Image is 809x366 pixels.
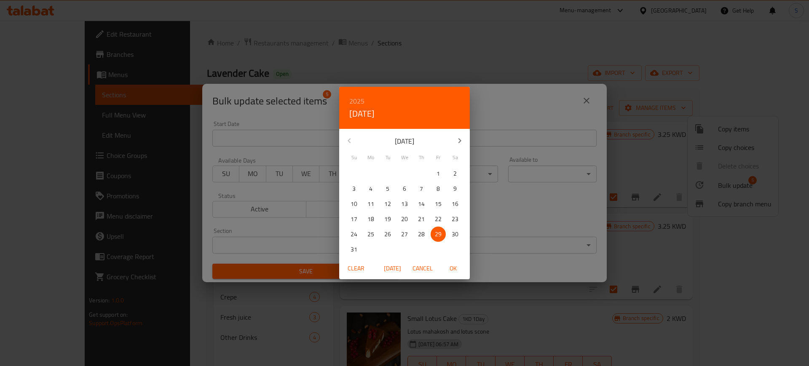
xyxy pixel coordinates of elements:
[435,229,442,240] p: 29
[418,214,425,224] p: 21
[384,229,391,240] p: 26
[346,154,362,161] span: Su
[447,166,463,181] button: 2
[401,199,408,209] p: 13
[431,227,446,242] button: 29
[363,196,378,211] button: 11
[351,244,357,255] p: 31
[349,107,375,120] button: [DATE]
[437,168,440,179] p: 1
[414,196,429,211] button: 14
[343,261,370,276] button: Clear
[363,154,378,161] span: Mo
[397,196,412,211] button: 13
[452,229,458,240] p: 30
[386,184,389,194] p: 5
[346,211,362,227] button: 17
[452,199,458,209] p: 16
[384,214,391,224] p: 19
[437,184,440,194] p: 8
[397,154,412,161] span: We
[453,168,457,179] p: 2
[363,211,378,227] button: 18
[351,214,357,224] p: 17
[447,154,463,161] span: Sa
[367,229,374,240] p: 25
[363,181,378,196] button: 4
[351,199,357,209] p: 10
[380,196,395,211] button: 12
[447,196,463,211] button: 16
[380,154,395,161] span: Tu
[359,136,450,146] p: [DATE]
[352,184,356,194] p: 3
[447,227,463,242] button: 30
[346,227,362,242] button: 24
[380,181,395,196] button: 5
[363,227,378,242] button: 25
[420,184,423,194] p: 7
[435,214,442,224] p: 22
[369,184,372,194] p: 4
[431,154,446,161] span: Fr
[431,211,446,227] button: 22
[351,229,357,240] p: 24
[367,214,374,224] p: 18
[414,227,429,242] button: 28
[435,199,442,209] p: 15
[346,181,362,196] button: 3
[431,196,446,211] button: 15
[346,242,362,257] button: 31
[414,181,429,196] button: 7
[418,199,425,209] p: 14
[379,261,406,276] button: [DATE]
[431,181,446,196] button: 8
[397,211,412,227] button: 20
[403,184,406,194] p: 6
[414,211,429,227] button: 21
[414,154,429,161] span: Th
[447,211,463,227] button: 23
[401,214,408,224] p: 20
[384,199,391,209] p: 12
[418,229,425,240] p: 28
[349,95,364,107] button: 2025
[346,263,366,274] span: Clear
[431,166,446,181] button: 1
[452,214,458,224] p: 23
[346,196,362,211] button: 10
[380,211,395,227] button: 19
[453,184,457,194] p: 9
[382,263,402,274] span: [DATE]
[380,227,395,242] button: 26
[401,229,408,240] p: 27
[439,261,466,276] button: OK
[443,263,463,274] span: OK
[413,263,433,274] span: Cancel
[397,227,412,242] button: 27
[397,181,412,196] button: 6
[367,199,374,209] p: 11
[447,181,463,196] button: 9
[409,261,436,276] button: Cancel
